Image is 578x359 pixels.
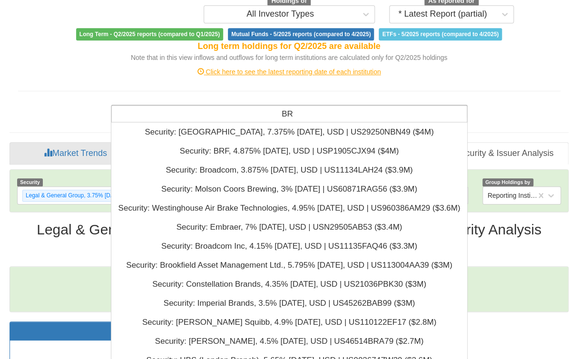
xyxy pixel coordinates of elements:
[111,275,467,294] div: Security: ‎Constellation Brands, 4.35% [DATE], USD | US21036PBK30 ‎($3M)‏
[111,161,467,180] div: Security: ‎Broadcom, 3.875% [DATE], USD | US11134LAH24 ‎($3.9M)‏
[17,178,43,186] span: Security
[111,218,467,237] div: Security: ‎Embraer, 7% [DATE], USD | USN29505AB53 ‎($3.4M)‏
[111,332,467,351] div: Security: ‎[PERSON_NAME], 4.5% [DATE], USD | US46514BRA79 ‎($2.7M)‏
[17,327,274,335] h3: Holders Breakdown
[111,123,467,142] div: Security: ‎[GEOGRAPHIC_DATA], 7.375% [DATE], USD | US29250NBN49 ‎($4M)‏
[488,191,538,200] div: Reporting Institutions
[246,10,314,19] div: All Investor Types
[228,28,374,40] span: Mutual Funds - 5/2025 reports (compared to 4/2025)
[398,10,487,19] div: * Latest Report (partial)
[111,199,467,218] div: Security: ‎Westinghouse Air Brake Technologies, 4.95% [DATE], USD | US960386AM29 ‎($3.6M)‏
[111,237,467,256] div: Security: ‎Broadcom Inc, 4.15% [DATE], USD | US11135FAQ46 ‎($3.3M)‏
[111,142,467,161] div: Security: ‎BRF, 4.875% [DATE], USD | USP1905CJX94 ‎($4M)‏
[76,28,223,40] span: Long Term - Q2/2025 reports (compared to Q1/2025)
[482,178,533,186] span: Group Holdings by
[111,313,467,332] div: Security: ‎[PERSON_NAME] Squibb, 4.9% [DATE], USD | US110122EF17 ‎($2.8M)‏
[111,180,467,199] div: Security: ‎Molson Coors Brewing, 3% [DATE] | US60871RAG56 ‎($3.9M)‏
[10,142,141,165] a: Market Trends
[431,142,568,165] a: Security & Issuer Analysis
[18,53,560,62] div: Note that in this view inflows and outflows for long term institutions are calculated only for Q2...
[111,294,467,313] div: Security: ‎Imperial Brands, 3.5% [DATE], USD | US45262BAB99 ‎($3M)‏
[110,247,184,262] h5: Issuer :
[10,222,568,237] h2: Legal & General Group, 3.75% [DATE], GBP | XS2083961370 - Security Analysis
[23,190,204,201] div: Legal & General Group, 3.75% [DATE], GBP | XS2083961370 ($1.4M)
[18,40,560,53] div: Long term holdings for Q2/2025 are available
[11,67,568,77] div: Click here to see the latest reporting date of each institution
[379,28,502,40] span: ETFs - 5/2025 reports (compared to 4/2025)
[111,256,467,275] div: Security: ‎Brookfield Asset Management Ltd., 5.795% [DATE], USD | US113004AA39 ‎($3M)‏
